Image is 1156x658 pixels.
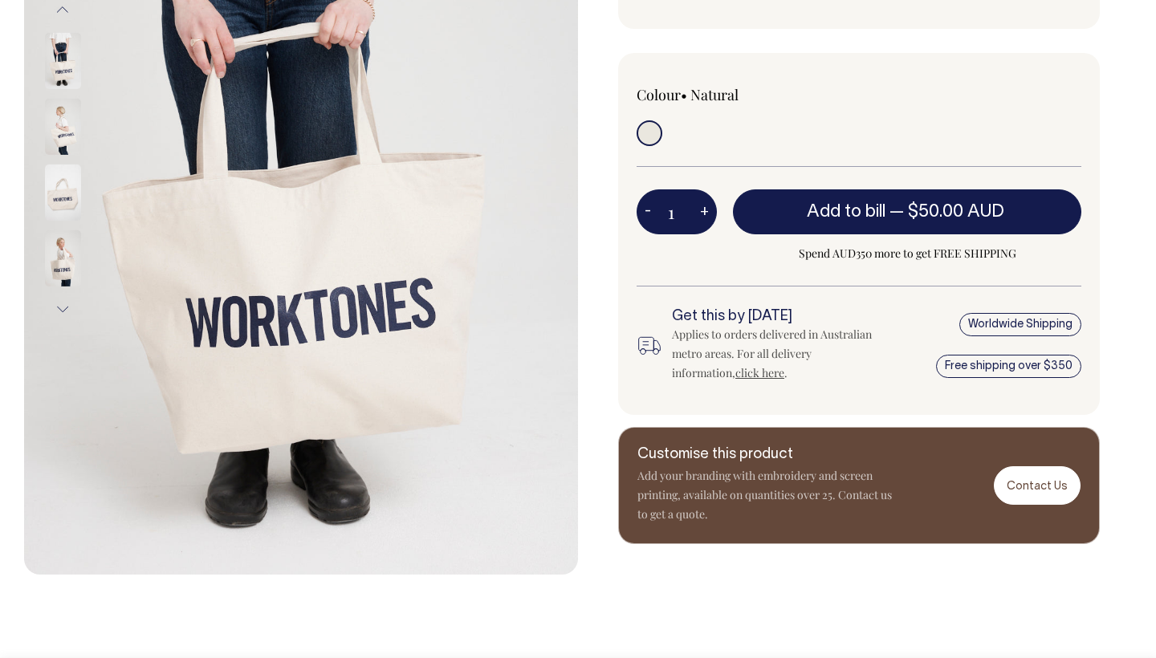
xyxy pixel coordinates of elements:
[672,325,879,383] div: Applies to orders delivered in Australian metro areas. For all delivery information, .
[637,466,894,524] p: Add your branding with embroidery and screen printing, available on quantities over 25. Contact u...
[637,85,815,104] div: Colour
[735,365,784,380] a: click here
[45,230,81,286] img: Logo Market Bag
[733,189,1081,234] button: Add to bill —$50.00 AUD
[45,33,81,89] img: Logo Market Bag
[994,466,1081,504] a: Contact Us
[733,244,1081,263] span: Spend AUD350 more to get FREE SHIPPING
[889,204,1008,220] span: —
[807,204,885,220] span: Add to bill
[672,309,879,325] h6: Get this by [DATE]
[690,85,739,104] label: Natural
[681,85,687,104] span: •
[45,99,81,155] img: Logo Market Bag
[45,164,81,221] img: Logo Market Bag
[908,204,1004,220] span: $50.00 AUD
[692,196,717,228] button: +
[51,291,75,327] button: Next
[637,447,894,463] h6: Customise this product
[637,196,659,228] button: -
